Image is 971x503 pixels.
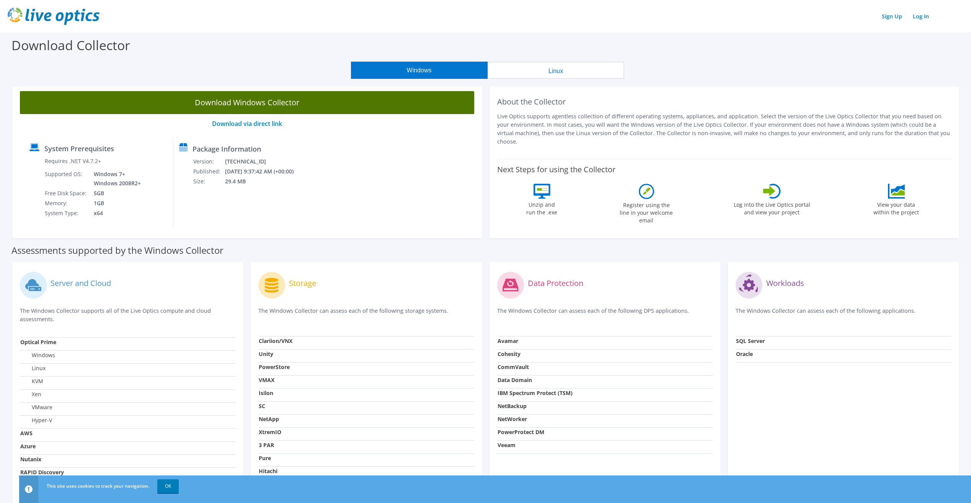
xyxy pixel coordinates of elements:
[909,11,933,22] a: Log In
[8,8,100,25] img: live_optics_svg.svg
[259,454,271,462] strong: Pure
[225,157,304,167] td: [TECHNICAL_ID]
[193,145,261,153] label: Package Information
[498,428,544,436] strong: PowerProtect DM
[20,307,235,323] p: The Windows Collector supports all of the Live Optics compute and cloud assessments.
[88,169,142,188] td: Windows 7+ Windows 2008R2+
[225,176,304,186] td: 29.4 MB
[44,145,114,152] label: System Prerequisites
[88,198,142,208] td: 1GB
[88,208,142,218] td: x64
[20,364,46,372] label: Linux
[212,119,282,128] a: Download via direct link
[259,376,274,384] strong: VMAX
[20,443,36,450] strong: Azure
[259,350,273,358] strong: Unity
[258,307,474,322] p: The Windows Collector can assess each of the following storage systems.
[11,247,224,254] label: Assessments supported by the Windows Collector
[193,176,225,186] td: Size:
[498,337,518,345] strong: Avamar
[47,483,149,489] span: This site uses cookies to track your navigation.
[259,415,279,423] strong: NetApp
[20,403,52,411] label: VMware
[20,351,55,359] label: Windows
[259,337,292,345] strong: Clariion/VNX
[20,91,474,114] a: Download Windows Collector
[45,157,101,165] label: Requires .NET V4.7.2+
[193,167,225,176] td: Published:
[259,363,290,371] strong: PowerStore
[528,279,583,287] label: Data Protection
[20,338,56,346] strong: Optical Prime
[193,157,225,167] td: Version:
[498,441,516,449] strong: Veeam
[498,402,527,410] strong: NetBackup
[497,165,615,174] label: Next Steps for using the Collector
[259,441,274,449] strong: 3 PAR
[11,36,130,54] label: Download Collector
[259,467,277,475] strong: Hitachi
[618,199,675,224] label: Register using the line in your welcome email
[351,62,488,79] button: Windows
[44,208,88,218] td: System Type:
[289,279,316,287] label: Storage
[733,199,811,216] label: Log into the Live Optics portal and view your project
[20,416,52,424] label: Hyper-V
[20,430,33,437] strong: AWS
[225,167,304,176] td: [DATE] 9:37:42 AM (+00:00)
[259,428,281,436] strong: XtremIO
[88,188,142,198] td: 5GB
[524,199,560,216] label: Unzip and run the .exe
[51,279,111,287] label: Server and Cloud
[44,169,88,188] td: Supported OS:
[44,198,88,208] td: Memory:
[498,363,529,371] strong: CommVault
[20,377,43,385] label: KVM
[259,389,273,397] strong: Isilon
[736,307,951,322] p: The Windows Collector can assess each of the following applications.
[488,62,624,79] button: Linux
[157,479,179,493] a: OK
[497,307,713,322] p: The Windows Collector can assess each of the following DPS applications.
[498,389,573,397] strong: IBM Spectrum Protect (TSM)
[497,97,951,106] h2: About the Collector
[497,112,951,146] p: Live Optics supports agentless collection of different operating systems, appliances, and applica...
[736,337,765,345] strong: SQL Server
[766,279,804,287] label: Workloads
[20,456,41,463] strong: Nutanix
[20,469,64,476] strong: RAPID Discovery
[44,188,88,198] td: Free Disk Space:
[498,415,527,423] strong: NetWorker
[498,350,521,358] strong: Cohesity
[259,402,265,410] strong: SC
[869,199,924,216] label: View your data within the project
[736,350,753,358] strong: Oracle
[498,376,532,384] strong: Data Domain
[878,11,906,22] a: Sign Up
[20,390,41,398] label: Xen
